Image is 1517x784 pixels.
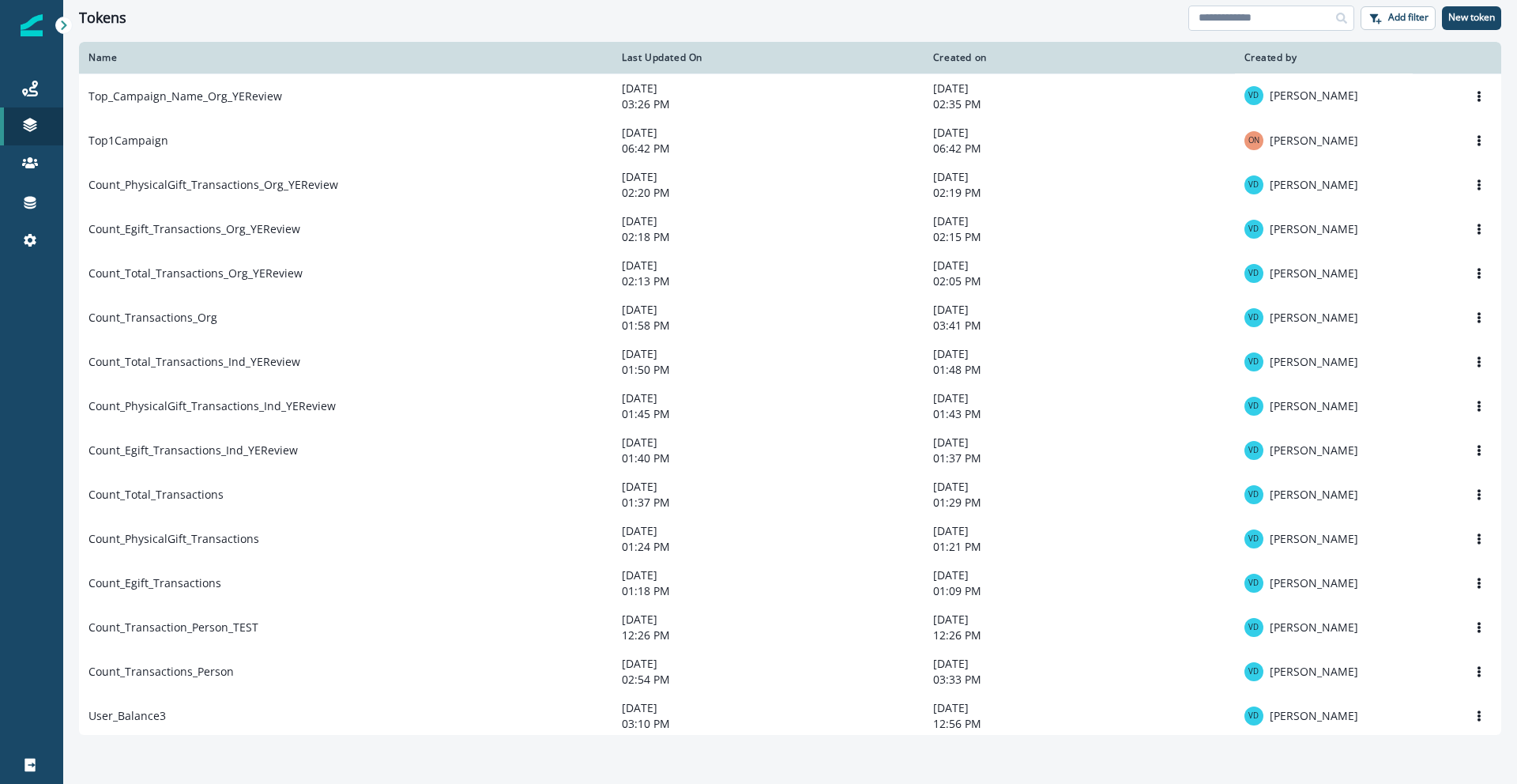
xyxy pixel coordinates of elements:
p: [DATE] [933,346,1225,362]
td: Count_Egift_Transactions_Org_YEReview [79,207,612,251]
div: Vic Davis [1248,181,1259,189]
p: 01:18 PM [622,583,914,599]
button: Options [1466,394,1492,418]
p: [PERSON_NAME] [1270,443,1358,458]
a: User_Balance3[DATE]03:10 PM[DATE]12:56 PMVic Davis[PERSON_NAME]Options [79,694,1501,738]
p: [DATE] [933,479,1225,495]
p: [PERSON_NAME] [1270,620,1358,635]
div: Vic Davis [1248,402,1259,410]
td: Count_Egift_Transactions [79,561,612,605]
div: Vic Davis [1248,269,1259,277]
td: Count_PhysicalGift_Transactions_Org_YEReview [79,163,612,207]
p: [DATE] [933,612,1225,628]
p: 03:10 PM [622,716,914,732]
div: Vic Davis [1248,447,1259,454]
div: Created by [1244,51,1403,64]
p: [DATE] [622,213,914,229]
p: [DATE] [622,479,914,495]
p: 02:35 PM [933,96,1225,112]
div: Vic Davis [1248,491,1259,499]
button: Options [1466,571,1492,595]
p: 12:26 PM [933,628,1225,643]
a: Count_Total_Transactions_Ind_YEReview[DATE]01:50 PM[DATE]01:48 PMVic Davis[PERSON_NAME]Options [79,340,1501,384]
a: Count_Transactions_Org[DATE]01:58 PM[DATE]03:41 PMVic Davis[PERSON_NAME]Options [79,296,1501,340]
p: 01:37 PM [933,450,1225,466]
div: Vic Davis [1248,358,1259,366]
p: 02:20 PM [622,185,914,201]
p: 01:21 PM [933,539,1225,555]
a: Count_PhysicalGift_Transactions[DATE]01:24 PM[DATE]01:21 PMVic Davis[PERSON_NAME]Options [79,517,1501,561]
p: [DATE] [622,302,914,318]
p: [DATE] [933,700,1225,716]
p: 02:13 PM [622,273,914,289]
div: Vic Davis [1248,668,1259,676]
p: [DATE] [622,81,914,96]
td: User_Balance3 [79,694,612,738]
a: Count_Total_Transactions[DATE]01:37 PM[DATE]01:29 PMVic Davis[PERSON_NAME]Options [79,473,1501,517]
td: Count_PhysicalGift_Transactions [79,517,612,561]
p: 01:09 PM [933,583,1225,599]
td: Count_Total_Transactions [79,473,612,517]
p: 01:24 PM [622,539,914,555]
p: New token [1448,12,1495,23]
p: Add filter [1388,12,1429,23]
p: 03:41 PM [933,318,1225,334]
p: [DATE] [622,612,914,628]
button: Options [1466,483,1492,507]
div: Vic Davis [1248,579,1259,587]
p: [DATE] [622,700,914,716]
p: 02:19 PM [933,185,1225,201]
div: Oak Nguyen [1248,137,1259,145]
button: Add filter [1361,6,1436,30]
p: [PERSON_NAME] [1270,708,1358,724]
div: Vic Davis [1248,535,1259,543]
td: Count_PhysicalGift_Transactions_Ind_YEReview [79,384,612,428]
button: Options [1466,439,1492,462]
p: [DATE] [933,258,1225,273]
p: [PERSON_NAME] [1270,177,1358,193]
button: Options [1466,527,1492,551]
p: 01:58 PM [622,318,914,334]
p: 12:26 PM [622,628,914,643]
p: 02:18 PM [622,229,914,245]
a: Count_Total_Transactions_Org_YEReview[DATE]02:13 PM[DATE]02:05 PMVic Davis[PERSON_NAME]Options [79,251,1501,296]
p: 03:26 PM [622,96,914,112]
p: [DATE] [622,125,914,141]
div: Last Updated On [622,51,914,64]
p: 06:42 PM [933,141,1225,156]
p: 02:05 PM [933,273,1225,289]
a: Count_Egift_Transactions[DATE]01:18 PM[DATE]01:09 PMVic Davis[PERSON_NAME]Options [79,561,1501,605]
p: [PERSON_NAME] [1270,133,1358,149]
div: Vic Davis [1248,92,1259,100]
p: [DATE] [622,435,914,450]
p: [PERSON_NAME] [1270,266,1358,281]
p: [DATE] [622,346,914,362]
td: Top_Campaign_Name_Org_YEReview [79,73,612,119]
a: Count_PhysicalGift_Transactions_Org_YEReview[DATE]02:20 PM[DATE]02:19 PMVic Davis[PERSON_NAME]Opt... [79,163,1501,207]
button: Options [1466,217,1492,241]
h1: Tokens [79,9,126,27]
button: Options [1466,85,1492,108]
p: 01:48 PM [933,362,1225,378]
a: Count_PhysicalGift_Transactions_Ind_YEReview[DATE]01:45 PM[DATE]01:43 PMVic Davis[PERSON_NAME]Opt... [79,384,1501,428]
td: Count_Transaction_Person_TEST [79,605,612,650]
td: Count_Total_Transactions_Ind_YEReview [79,340,612,384]
p: [DATE] [933,81,1225,96]
p: [DATE] [933,656,1225,672]
button: Options [1466,129,1492,153]
p: [DATE] [933,125,1225,141]
p: [PERSON_NAME] [1270,221,1358,237]
p: [DATE] [622,567,914,583]
p: 12:56 PM [933,716,1225,732]
p: [PERSON_NAME] [1270,531,1358,547]
p: [DATE] [933,523,1225,539]
button: Options [1466,350,1492,374]
a: Top_Campaign_Name_Org_YEReview[DATE]03:26 PM[DATE]02:35 PMVic Davis[PERSON_NAME]Options [79,73,1501,119]
p: 01:29 PM [933,495,1225,511]
a: Count_Transactions_Person[DATE]02:54 PM[DATE]03:33 PMVic Davis[PERSON_NAME]Options [79,650,1501,694]
a: Count_Egift_Transactions_Ind_YEReview[DATE]01:40 PM[DATE]01:37 PMVic Davis[PERSON_NAME]Options [79,428,1501,473]
a: Top1Campaign[DATE]06:42 PM[DATE]06:42 PMOak Nguyen[PERSON_NAME]Options [79,119,1501,163]
p: [PERSON_NAME] [1270,664,1358,680]
p: 06:42 PM [622,141,914,156]
button: New token [1442,6,1501,30]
